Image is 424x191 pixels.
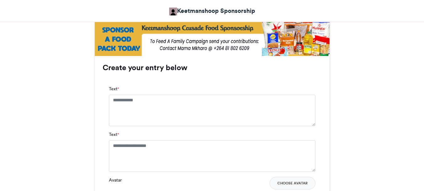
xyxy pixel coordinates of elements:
[169,8,177,15] img: Keetmanshoop Sponsorship
[169,6,255,15] a: Keetmanshoop Sponsorship
[270,177,315,189] button: Choose Avatar
[109,177,122,183] label: Avatar
[109,131,119,138] label: Text
[103,64,322,71] h3: Create your entry below
[109,86,119,92] label: Text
